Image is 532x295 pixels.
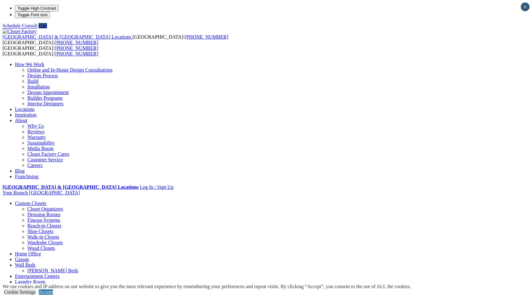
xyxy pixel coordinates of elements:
[27,217,60,223] a: Finesse Systems
[27,163,43,168] a: Careers
[55,45,98,51] a: [PHONE_NUMBER]
[140,184,173,190] a: Log In / Sign Up
[27,84,50,89] a: Installation
[15,168,25,174] a: Blog
[27,234,59,240] a: Walk-in Closets
[15,257,29,262] a: Garage
[39,289,53,295] a: Accept
[27,268,78,273] a: [PERSON_NAME] Beds
[27,129,44,134] a: Reviews
[15,12,50,18] button: Toggle Font size
[27,245,55,251] a: Wood Closets
[27,123,44,129] a: Why Us
[27,151,69,157] a: Closet Factory Cares
[27,146,54,151] a: Media Room
[17,6,56,11] span: Toggle High Contrast
[39,23,47,28] a: Call
[27,101,63,106] a: Interior Designers
[27,240,63,245] a: Wardrobe Closets
[15,262,35,268] a: Wall Beds
[15,174,39,179] a: Franchising
[2,29,37,34] img: Closet Factory
[15,201,46,206] a: Custom Closets
[27,90,69,95] a: Design Appointment
[29,190,80,195] span: [GEOGRAPHIC_DATA]
[15,5,58,12] button: Toggle High Contrast
[15,279,45,284] a: Laundry Room
[2,34,133,40] a: [GEOGRAPHIC_DATA] & [GEOGRAPHIC_DATA] Locations
[27,67,113,73] a: Online and In-Home Design Consultations
[55,40,98,45] a: [PHONE_NUMBER]
[4,289,36,295] a: Cookie Settings
[27,135,46,140] a: Warranty
[27,73,58,78] a: Design Process
[2,45,98,56] span: [GEOGRAPHIC_DATA]: [GEOGRAPHIC_DATA]:
[15,274,60,279] a: Entertainment Centers
[2,284,411,289] div: We use cookies and IP address on our website to give you the most relevant experience by remember...
[15,118,27,123] a: About
[2,34,228,45] span: [GEOGRAPHIC_DATA]: [GEOGRAPHIC_DATA]:
[521,2,530,11] button: Close
[15,112,36,117] a: Inspiration
[27,229,53,234] a: Shoe Closets
[2,23,37,28] a: Schedule Consult
[27,140,55,145] a: Sustainability
[27,212,60,217] a: Dressing Rooms
[2,34,131,40] span: [GEOGRAPHIC_DATA] & [GEOGRAPHIC_DATA] Locations
[27,79,39,84] a: Build
[2,184,138,190] a: [GEOGRAPHIC_DATA] & [GEOGRAPHIC_DATA] Locations
[184,34,228,40] a: [PHONE_NUMBER]
[55,51,98,56] a: [PHONE_NUMBER]
[27,157,63,162] a: Customer Service
[2,190,28,195] span: Your Branch
[15,62,44,67] a: How We Work
[17,12,48,17] span: Toggle Font size
[27,206,63,212] a: Closet Organizers
[27,223,61,228] a: Reach-in Closets
[15,251,41,256] a: Home Office
[27,95,63,101] a: Builder Programs
[15,107,35,112] a: Locations
[2,190,80,195] a: Your Branch [GEOGRAPHIC_DATA]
